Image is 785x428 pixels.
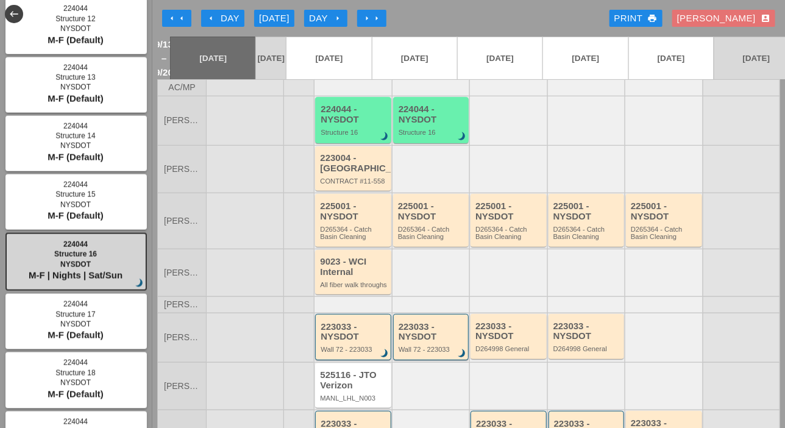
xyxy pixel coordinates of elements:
[553,201,621,221] div: 225001 - NYSDOT
[378,347,391,360] i: brightness_3
[162,10,191,27] button: Move Back 1 Week
[164,300,200,309] span: [PERSON_NAME]
[372,13,382,23] i: arrow_right
[60,24,91,33] span: NYSDOT
[321,129,387,136] div: Structure 16
[167,13,177,23] i: arrow_left
[60,379,91,387] span: NYSDOT
[259,12,289,26] div: [DATE]
[155,37,173,79] span: 9/13 – 9/20
[5,5,23,23] button: Shrink Sidebar
[553,345,621,352] div: D264998 General
[164,116,200,125] span: [PERSON_NAME]
[133,277,146,290] i: brightness_3
[55,369,95,377] span: Structure 18
[5,5,23,23] i: west
[164,216,200,226] span: [PERSON_NAME]
[63,63,88,72] span: 224044
[672,10,775,27] button: [PERSON_NAME]
[677,12,770,26] div: [PERSON_NAME]
[761,13,770,23] i: account_box
[553,321,621,341] div: 223033 - NYSDOT
[177,13,186,23] i: arrow_left
[378,130,391,143] i: brightness_3
[475,201,543,221] div: 225001 - NYSDOT
[320,201,388,221] div: 225001 - NYSDOT
[254,10,294,27] button: [DATE]
[55,132,95,140] span: Structure 14
[399,129,465,136] div: Structure 16
[357,10,386,27] button: Move Ahead 1 Week
[54,250,97,259] span: Structure 16
[629,37,714,79] a: [DATE]
[286,37,371,79] a: [DATE]
[631,226,698,241] div: D265364 - Catch Basin Cleaning
[320,226,388,241] div: D265364 - Catch Basin Cleaning
[63,418,88,426] span: 224044
[320,257,388,277] div: 9023 - WCI Internal
[398,226,466,241] div: D265364 - Catch Basin Cleaning
[206,12,240,26] div: Day
[63,240,88,249] span: 224044
[55,15,95,23] span: Structure 12
[55,73,95,82] span: Structure 13
[63,358,88,367] span: 224044
[475,226,543,241] div: D265364 - Catch Basin Cleaning
[320,153,388,173] div: 223004 - [GEOGRAPHIC_DATA]
[333,13,343,23] i: arrow_right
[63,122,88,130] span: 224044
[631,201,698,221] div: 225001 - NYSDOT
[48,93,104,104] span: M-F (Default)
[399,346,465,353] div: Wall 72 - 223033
[455,130,469,143] i: brightness_3
[321,322,387,342] div: 223033 - NYSDOT
[553,226,621,241] div: D265364 - Catch Basin Cleaning
[399,322,465,342] div: 223033 - NYSDOT
[164,333,200,342] span: [PERSON_NAME]
[458,37,542,79] a: [DATE]
[48,152,104,162] span: M-F (Default)
[48,35,104,45] span: M-F (Default)
[164,382,200,391] span: [PERSON_NAME]
[206,13,216,23] i: arrow_left
[48,389,104,399] span: M-F (Default)
[60,141,91,150] span: NYSDOT
[164,165,200,174] span: [PERSON_NAME]
[29,270,123,280] span: M-F | Nights | Sat/Sun
[320,281,388,288] div: All fiber walk throughs
[320,177,388,185] div: CONTRACT #11-558
[455,347,469,360] i: brightness_3
[320,370,388,390] div: 525116 - JTO Verizon
[256,37,286,79] a: [DATE]
[372,37,457,79] a: [DATE]
[304,10,347,27] button: Day
[63,180,88,189] span: 224044
[60,201,91,209] span: NYSDOT
[321,346,387,353] div: Wall 72 - 223033
[609,10,662,27] a: Print
[309,12,343,26] div: Day
[475,345,543,352] div: D264998 General
[648,13,658,23] i: print
[63,4,88,13] span: 224044
[55,190,95,199] span: Structure 15
[48,210,104,221] span: M-F (Default)
[60,320,91,329] span: NYSDOT
[55,310,95,319] span: Structure 17
[399,104,465,124] div: 224044 - NYSDOT
[60,260,91,269] span: NYSDOT
[320,394,388,402] div: MANL_LHL_N003
[362,13,372,23] i: arrow_right
[398,201,466,221] div: 225001 - NYSDOT
[60,83,91,91] span: NYSDOT
[201,10,244,27] button: Day
[321,104,387,124] div: 224044 - NYSDOT
[543,37,628,79] a: [DATE]
[168,83,195,92] span: AC/MP
[164,268,200,277] span: [PERSON_NAME]
[48,330,104,340] span: M-F (Default)
[614,12,658,26] div: Print
[475,321,543,341] div: 223033 - NYSDOT
[63,300,88,309] span: 224044
[171,37,255,79] a: [DATE]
